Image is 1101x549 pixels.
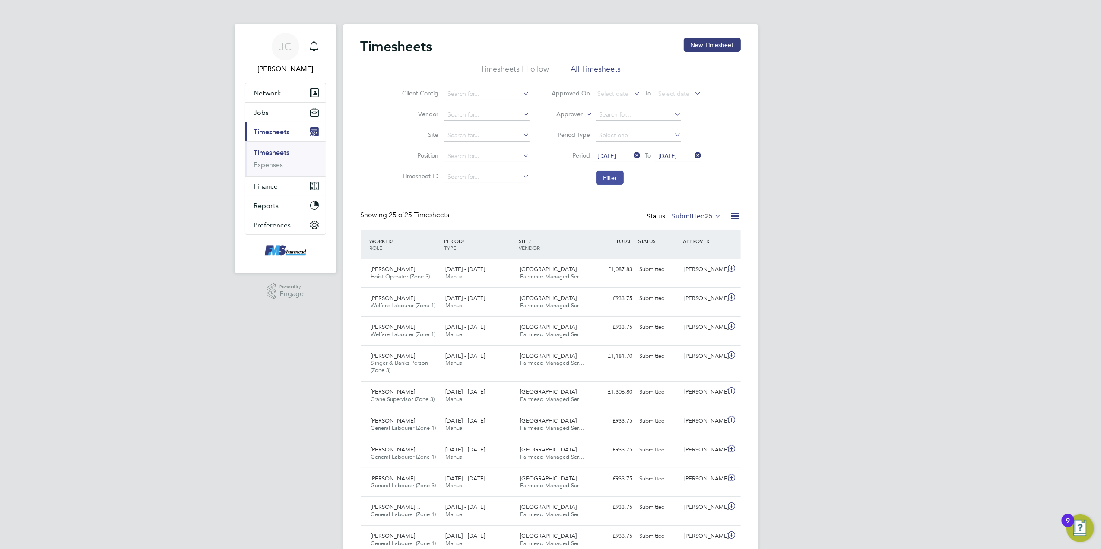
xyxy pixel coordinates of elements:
[445,302,464,309] span: Manual
[591,414,636,428] div: £933.75
[245,215,326,234] button: Preferences
[596,129,681,142] input: Select one
[245,141,326,176] div: Timesheets
[371,417,416,424] span: [PERSON_NAME]
[371,331,436,338] span: Welfare Labourer (Zone 1)
[705,212,713,221] span: 25
[636,443,681,457] div: Submitted
[254,108,269,117] span: Jobs
[529,237,531,244] span: /
[245,64,326,74] span: Joanne Conway
[445,352,485,360] span: [DATE] - [DATE]
[597,90,628,98] span: Select date
[371,532,416,540] span: [PERSON_NAME]
[245,33,326,74] a: JC[PERSON_NAME]
[445,511,464,518] span: Manual
[1066,514,1094,542] button: Open Resource Center, 9 new notifications
[681,349,726,363] div: [PERSON_NAME]
[520,323,577,331] span: [GEOGRAPHIC_DATA]
[361,38,432,55] h2: Timesheets
[254,202,279,210] span: Reports
[591,529,636,543] div: £933.75
[684,38,741,52] button: New Timesheet
[520,302,584,309] span: Fairmead Managed Ser…
[681,414,726,428] div: [PERSON_NAME]
[400,89,438,97] label: Client Config
[463,237,464,244] span: /
[520,265,577,273] span: [GEOGRAPHIC_DATA]
[642,150,654,161] span: To
[400,110,438,118] label: Vendor
[520,417,577,424] span: [GEOGRAPHIC_DATA]
[636,385,681,399] div: Submitted
[368,233,442,256] div: WORKER
[445,540,464,547] span: Manual
[520,352,577,360] span: [GEOGRAPHIC_DATA]
[520,503,577,511] span: [GEOGRAPHIC_DATA]
[520,294,577,302] span: [GEOGRAPHIC_DATA]
[445,446,485,453] span: [DATE] - [DATE]
[571,64,621,79] li: All Timesheets
[392,237,393,244] span: /
[245,103,326,122] button: Jobs
[681,233,726,249] div: APPROVER
[371,446,416,453] span: [PERSON_NAME]
[279,41,292,52] span: JC
[445,359,464,366] span: Manual
[591,500,636,514] div: £933.75
[445,417,485,424] span: [DATE] - [DATE]
[591,320,636,334] div: £933.75
[681,472,726,486] div: [PERSON_NAME]
[245,177,326,196] button: Finance
[371,265,416,273] span: [PERSON_NAME]
[616,237,632,244] span: TOTAL
[445,482,464,489] span: Manual
[371,323,416,331] span: [PERSON_NAME]
[400,131,438,139] label: Site
[254,182,278,190] span: Finance
[551,131,590,139] label: Period Type
[520,331,584,338] span: Fairmead Managed Ser…
[371,540,436,547] span: General Labourer (Zone 1)
[245,243,326,257] a: Go to home page
[520,475,577,482] span: [GEOGRAPHIC_DATA]
[681,262,726,277] div: [PERSON_NAME]
[400,151,438,159] label: Position
[636,414,681,428] div: Submitted
[551,151,590,159] label: Period
[520,388,577,395] span: [GEOGRAPHIC_DATA]
[681,500,726,514] div: [PERSON_NAME]
[636,291,681,306] div: Submitted
[591,262,636,277] div: £1,087.83
[591,472,636,486] div: £933.75
[254,148,290,157] a: Timesheets
[520,424,584,432] span: Fairmead Managed Ser…
[235,24,336,273] nav: Main navigation
[445,331,464,338] span: Manual
[400,172,438,180] label: Timesheet ID
[520,482,584,489] span: Fairmead Managed Ser…
[279,290,304,298] span: Engage
[263,243,308,257] img: f-mead-logo-retina.png
[520,359,584,366] span: Fairmead Managed Ser…
[371,424,436,432] span: General Labourer (Zone 1)
[681,320,726,334] div: [PERSON_NAME]
[254,128,290,136] span: Timesheets
[445,453,464,461] span: Manual
[591,443,636,457] div: £933.75
[591,385,636,399] div: £1,306.80
[597,152,616,160] span: [DATE]
[371,395,435,403] span: Crane Supervisor (Zone 3)
[636,349,681,363] div: Submitted
[445,395,464,403] span: Manual
[445,424,464,432] span: Manual
[445,265,485,273] span: [DATE] - [DATE]
[444,150,530,162] input: Search for...
[642,88,654,99] span: To
[647,211,723,223] div: Status
[245,122,326,141] button: Timesheets
[445,323,485,331] span: [DATE] - [DATE]
[371,302,436,309] span: Welfare Labourer (Zone 1)
[672,212,722,221] label: Submitted
[520,273,584,280] span: Fairmead Managed Ser…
